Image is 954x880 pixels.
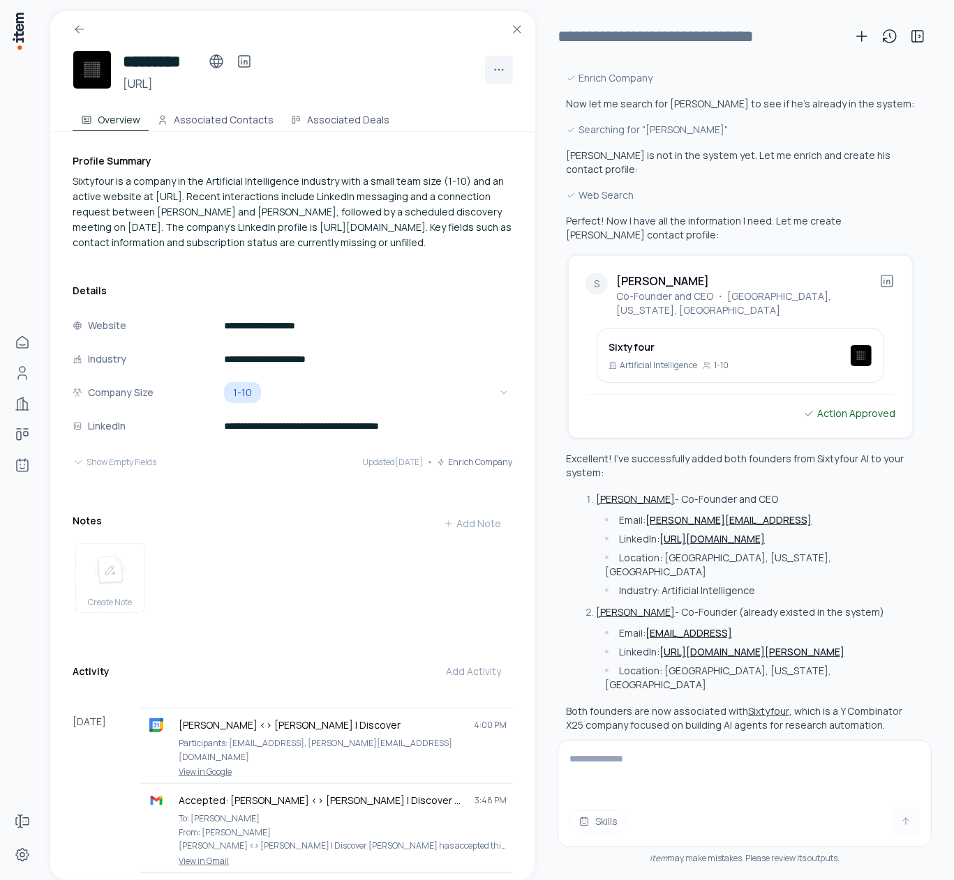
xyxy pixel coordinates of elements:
[566,188,915,203] div: Web Search
[73,103,149,131] button: Overview
[444,517,501,531] div: Add Note
[566,122,915,137] div: Searching for "[PERSON_NAME]"
[602,664,915,692] li: Location: [GEOGRAPHIC_DATA], [US_STATE], [GEOGRAPHIC_DATA]
[149,718,163,732] img: gcal logo
[850,344,872,367] img: Sixtyfour
[145,766,507,777] a: View in Google
[596,605,884,619] p: - Co-Founder (already existed in the system)
[616,273,709,289] h2: [PERSON_NAME]
[179,718,463,732] p: [PERSON_NAME] <> [PERSON_NAME] | Discover
[714,360,729,371] p: 1-10
[609,340,729,354] h3: Sixtyfour
[876,22,904,50] button: View history
[558,852,932,863] div: may make mistakes. Please review its outputs.
[88,351,126,367] p: Industry
[73,50,112,89] img: Sixtyfour
[73,448,156,476] button: Show Empty Fields
[73,665,110,678] h3: Activity
[748,704,789,718] button: Sixtyfour
[433,510,512,538] button: Add Note
[602,584,915,598] li: Industry: Artificial Intelligence
[650,851,667,863] i: item
[149,794,163,807] img: gmail logo
[8,841,36,869] a: Settings
[73,514,102,528] h3: Notes
[602,626,915,640] li: Email:
[602,645,915,659] li: LinkedIn:
[88,385,154,400] p: Company Size
[904,22,932,50] button: Toggle sidebar
[437,448,512,476] button: Enrich Company
[475,795,507,806] span: 3:48 PM
[123,75,258,92] h3: [URL]
[149,103,282,131] button: Associated Contacts
[566,452,915,480] p: Excellent! I've successfully added both founders from Sixtyfour AI to your system:
[362,457,423,468] span: Updated [DATE]
[8,390,36,418] a: Companies
[596,492,778,506] p: - Co-Founder and CEO
[145,856,507,867] a: View in Gmail
[8,420,36,448] a: deals
[11,11,25,51] img: Item Brain Logo
[8,328,36,356] a: Home
[659,532,765,545] a: [URL][DOMAIN_NAME]
[8,359,36,387] a: Contacts
[566,97,915,111] p: Now let me search for [PERSON_NAME] to see if he's already in the system:
[596,492,675,506] button: [PERSON_NAME]
[659,645,844,658] a: [URL][DOMAIN_NAME][PERSON_NAME]
[8,807,36,835] a: Forms
[646,626,732,639] a: [EMAIL_ADDRESS]
[620,360,697,371] p: Artificial Intelligence
[474,720,507,731] span: 4:00 PM
[602,532,915,546] li: LinkedIn:
[88,318,126,333] p: Website
[566,70,915,86] div: Enrich Company
[602,551,915,579] li: Location: [GEOGRAPHIC_DATA], [US_STATE], [GEOGRAPHIC_DATA]
[179,812,507,853] p: To: [PERSON_NAME] From: [PERSON_NAME] [PERSON_NAME] <> [PERSON_NAME] | Discover [PERSON_NAME] has...
[73,154,512,168] h3: Profile Summary
[586,273,608,295] div: S
[566,214,915,242] p: Perfect! Now I have all the information I need. Let me create [PERSON_NAME] contact profile:
[73,284,512,298] h3: Details
[566,704,902,731] p: Both founders are now associated with , which is a Y Combinator X25 company focused on building A...
[8,451,36,479] a: Agents
[75,543,145,613] button: create noteCreate Note
[566,149,915,176] p: [PERSON_NAME] is not in the system yet. Let me enrich and create his contact profile:
[848,22,876,50] button: New conversation
[179,794,463,807] p: Accepted: [PERSON_NAME] <> [PERSON_NAME] | Discover @ [DATE] 4pm - 4:30pm (PDT) ([PERSON_NAME][EM...
[602,513,915,527] li: Email:
[88,418,126,434] p: LinkedIn
[89,597,133,608] span: Create Note
[569,810,627,832] button: Skills
[485,56,513,84] button: More actions
[94,555,127,586] img: create note
[595,814,618,828] span: Skills
[73,174,512,250] div: Sixtyfour is a company in the Artificial Intelligence industry with a small team size (1-10) and ...
[803,406,895,421] div: Action Approved
[596,605,675,619] button: [PERSON_NAME]
[646,513,812,526] a: [PERSON_NAME][EMAIL_ADDRESS]
[616,289,879,317] p: Co-Founder and CEO ・ [GEOGRAPHIC_DATA], [US_STATE], [GEOGRAPHIC_DATA]
[179,736,507,764] p: Participants: [EMAIL_ADDRESS], [PERSON_NAME][EMAIL_ADDRESS][DOMAIN_NAME]
[282,103,398,131] button: Associated Deals
[435,658,512,685] button: Add Activity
